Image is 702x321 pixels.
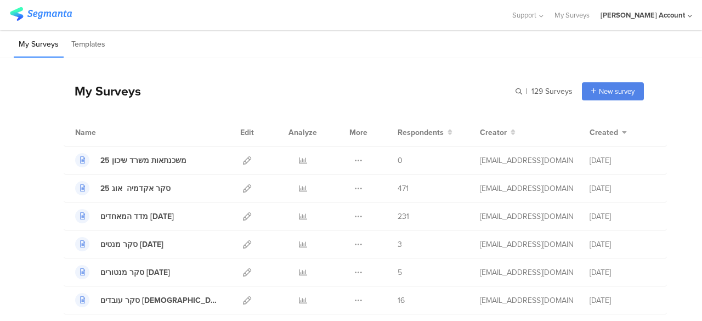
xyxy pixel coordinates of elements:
[75,153,186,167] a: משכנתאות משרד שיכון 25
[398,239,402,250] span: 3
[75,293,219,307] a: סקר עובדים [DEMOGRAPHIC_DATA] שהושמו [DATE]
[10,7,72,21] img: segmanta logo
[100,183,171,194] div: סקר אקדמיה אוג 25
[590,183,655,194] div: [DATE]
[480,127,516,138] button: Creator
[398,155,403,166] span: 0
[601,10,685,20] div: [PERSON_NAME] Account
[480,155,573,166] div: afkar2005@gmail.com
[75,127,141,138] div: Name
[512,10,536,20] span: Support
[480,127,507,138] span: Creator
[398,211,409,222] span: 231
[590,127,618,138] span: Created
[590,239,655,250] div: [DATE]
[347,119,370,146] div: More
[100,211,174,222] div: מדד המאחדים אוגוסט 25
[599,86,635,97] span: New survey
[590,267,655,278] div: [DATE]
[480,267,573,278] div: afkar2005@gmail.com
[100,295,219,306] div: סקר עובדים ערבים שהושמו אוגוסט 25
[398,183,409,194] span: 471
[398,267,402,278] span: 5
[100,239,163,250] div: סקר מנטים אוגוסט 25
[64,82,141,100] div: My Surveys
[75,181,171,195] a: סקר אקדמיה אוג 25
[286,119,319,146] div: Analyze
[590,127,627,138] button: Created
[235,119,259,146] div: Edit
[66,32,110,58] li: Templates
[590,295,655,306] div: [DATE]
[75,209,174,223] a: מדד המאחדים [DATE]
[590,155,655,166] div: [DATE]
[398,127,444,138] span: Respondents
[480,295,573,306] div: afkar2005@gmail.com
[398,127,452,138] button: Respondents
[75,237,163,251] a: סקר מנטים [DATE]
[75,265,170,279] a: סקר מנטורים [DATE]
[100,267,170,278] div: סקר מנטורים אוגוסט 25
[14,32,64,58] li: My Surveys
[590,211,655,222] div: [DATE]
[531,86,573,97] span: 129 Surveys
[398,295,405,306] span: 16
[480,239,573,250] div: afkar2005@gmail.com
[524,86,529,97] span: |
[480,183,573,194] div: afkar2005@gmail.com
[480,211,573,222] div: afkar2005@gmail.com
[100,155,186,166] div: משכנתאות משרד שיכון 25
